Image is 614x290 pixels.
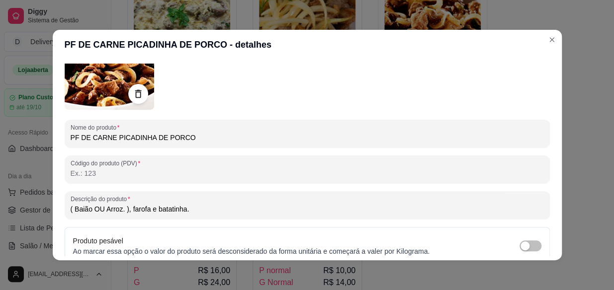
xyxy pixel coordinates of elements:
[65,20,154,109] img: produto
[53,30,562,60] header: PF DE CARNE PICADINHA DE PORCO - detalhes
[71,195,133,203] label: Descrição do produto
[73,246,430,256] p: Ao marcar essa opção o valor do produto será desconsiderado da forma unitária e começará a valer ...
[71,123,123,132] label: Nome do produto
[71,159,144,167] label: Código do produto (PDV)
[544,32,560,48] button: Close
[73,237,123,245] label: Produto pesável
[71,168,544,178] input: Código do produto (PDV)
[71,204,544,214] input: Descrição do produto
[71,133,544,143] input: Nome do produto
